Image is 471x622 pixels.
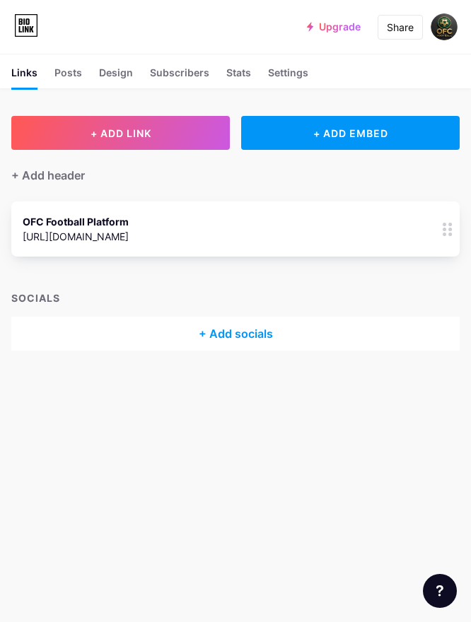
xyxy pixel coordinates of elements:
[11,291,460,305] div: SOCIALS
[241,116,460,150] div: + ADD EMBED
[11,116,230,150] button: + ADD LINK
[431,13,458,40] img: Gracie Hall
[54,65,82,88] div: Posts
[91,127,151,139] span: + ADD LINK
[268,65,308,88] div: Settings
[23,229,129,244] div: [URL][DOMAIN_NAME]
[99,65,133,88] div: Design
[307,21,361,33] a: Upgrade
[387,20,414,35] div: Share
[23,214,129,229] div: OFC Football Platform
[11,167,85,184] div: + Add header
[226,65,251,88] div: Stats
[150,65,209,88] div: Subscribers
[11,65,37,88] div: Links
[11,317,460,351] div: + Add socials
